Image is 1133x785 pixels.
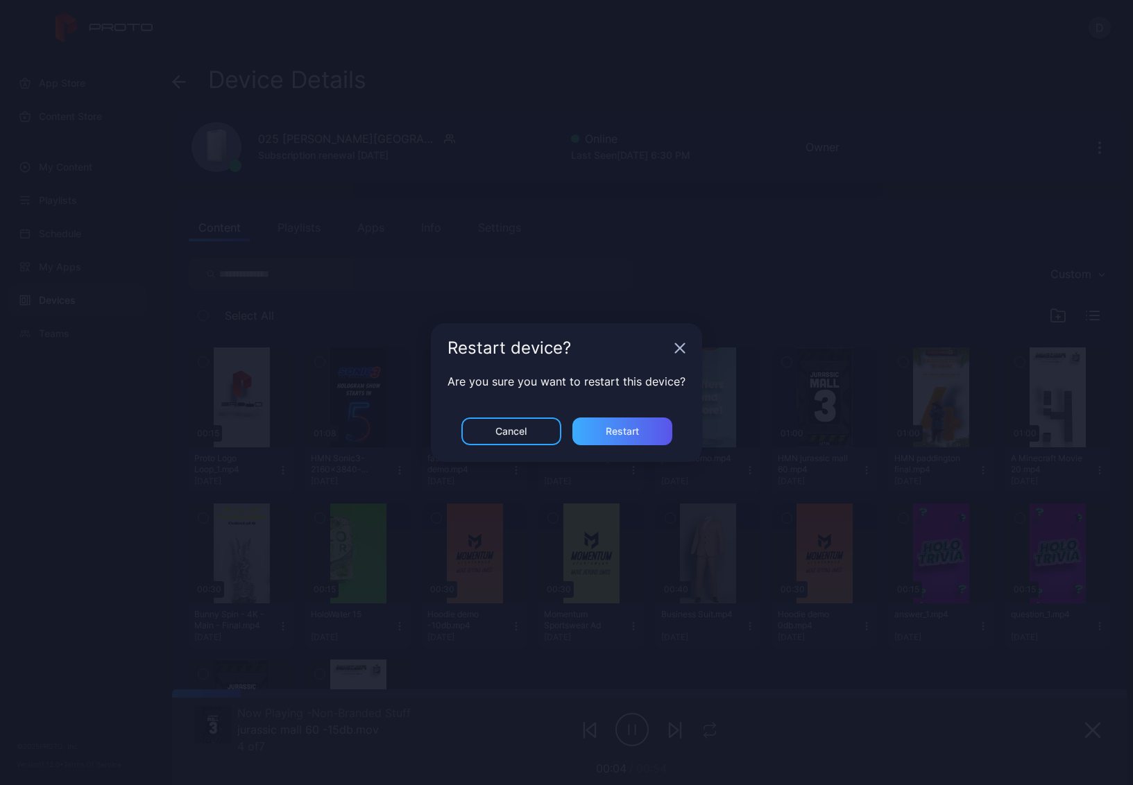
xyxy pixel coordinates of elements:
[495,426,527,437] div: Cancel
[448,373,685,390] p: Are you sure you want to restart this device?
[461,417,561,445] button: Cancel
[606,426,639,437] div: Restart
[572,417,672,445] button: Restart
[448,340,669,356] div: Restart device?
